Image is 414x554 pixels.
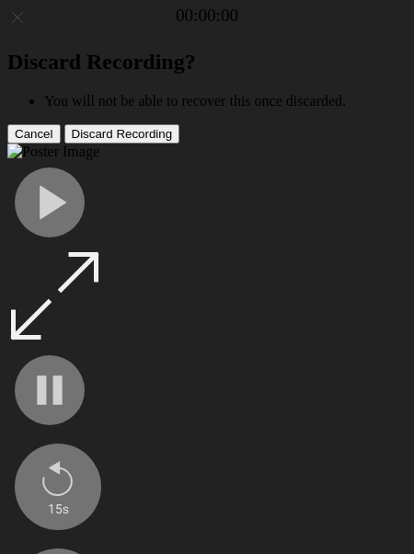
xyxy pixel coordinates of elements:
[44,93,407,110] li: You will not be able to recover this once discarded.
[64,124,180,144] button: Discard Recording
[7,50,407,75] h2: Discard Recording?
[7,124,61,144] button: Cancel
[7,144,99,160] img: Poster Image
[176,6,238,26] a: 00:00:00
